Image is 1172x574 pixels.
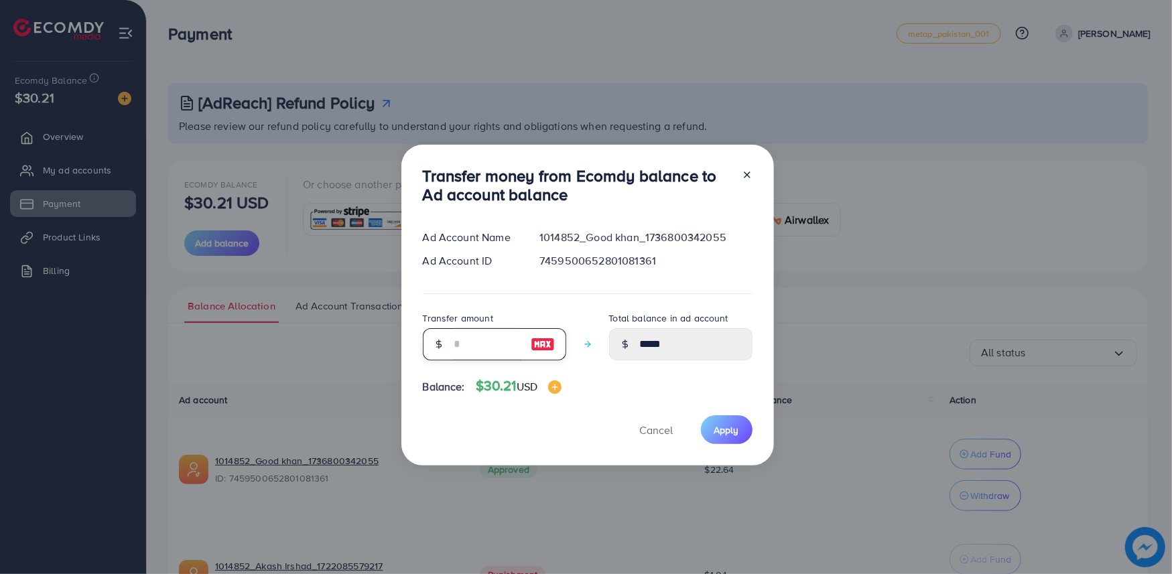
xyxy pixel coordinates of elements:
button: Apply [701,415,753,444]
span: Apply [714,423,739,437]
label: Total balance in ad account [609,311,728,325]
h3: Transfer money from Ecomdy balance to Ad account balance [423,166,731,205]
div: 1014852_Good khan_1736800342055 [529,230,763,245]
div: 7459500652801081361 [529,253,763,269]
button: Cancel [623,415,690,444]
img: image [531,336,555,352]
div: Ad Account Name [412,230,529,245]
span: Balance: [423,379,465,394]
h4: $30.21 [476,378,562,394]
img: image [548,380,562,394]
div: Ad Account ID [412,253,529,269]
span: USD [517,379,537,394]
label: Transfer amount [423,311,493,325]
span: Cancel [640,423,673,437]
